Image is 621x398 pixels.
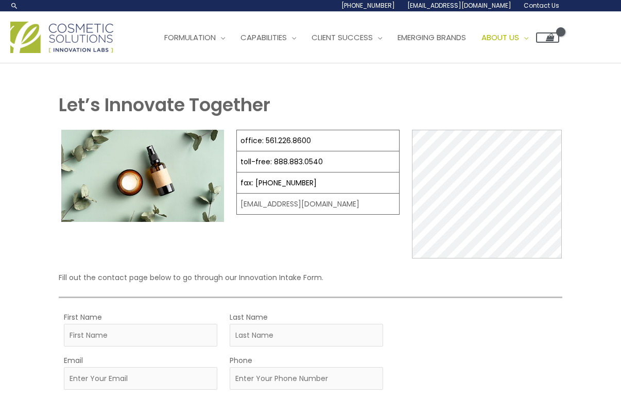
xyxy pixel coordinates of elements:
span: [EMAIL_ADDRESS][DOMAIN_NAME] [407,1,511,10]
span: [PHONE_NUMBER] [341,1,395,10]
span: Emerging Brands [398,32,466,43]
span: Formulation [164,32,216,43]
a: office: 561.226.8600 [240,135,311,146]
input: Last Name [230,324,383,347]
span: Contact Us [524,1,559,10]
p: Fill out the contact page below to go through our Innovation Intake Form. [59,271,563,284]
label: Email [64,354,83,367]
a: Emerging Brands [390,22,474,53]
input: Enter Your Phone Number [230,367,383,390]
input: Enter Your Email [64,367,217,390]
span: Client Success [312,32,373,43]
label: Last Name [230,310,268,324]
label: First Name [64,310,102,324]
nav: Site Navigation [149,22,559,53]
label: Phone [230,354,252,367]
img: Contact page image for private label skincare manufacturer Cosmetic solutions shows a skin care b... [61,130,225,221]
a: Search icon link [10,2,19,10]
a: Client Success [304,22,390,53]
a: Formulation [157,22,233,53]
input: First Name [64,324,217,347]
span: Capabilities [240,32,287,43]
a: About Us [474,22,536,53]
img: Cosmetic Solutions Logo [10,22,113,53]
td: [EMAIL_ADDRESS][DOMAIN_NAME] [237,194,400,215]
span: About Us [481,32,519,43]
a: fax: [PHONE_NUMBER] [240,178,317,188]
a: toll-free: 888.883.0540 [240,157,323,167]
a: Capabilities [233,22,304,53]
strong: Let’s Innovate Together [59,92,270,117]
a: View Shopping Cart, empty [536,32,559,43]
